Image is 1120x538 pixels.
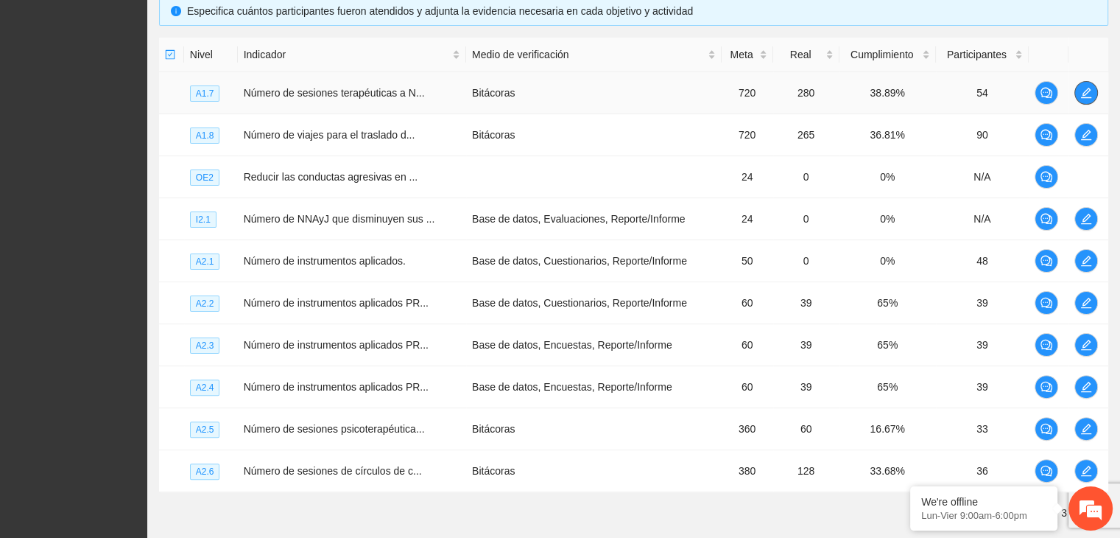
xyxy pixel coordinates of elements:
[936,366,1029,408] td: 39
[190,170,219,186] span: OE2
[1074,333,1098,357] button: edit
[1074,291,1098,315] button: edit
[184,38,238,72] th: Nivel
[936,72,1029,114] td: 54
[1056,505,1072,521] a: 3
[722,198,773,240] td: 24
[839,240,936,282] td: 0%
[839,198,936,240] td: 0%
[165,49,175,60] span: check-square
[773,240,839,282] td: 0
[773,156,839,198] td: 0
[466,282,722,324] td: Base de datos, Cuestionarios, Reporte/Informe
[722,450,773,492] td: 380
[28,181,260,330] span: Estamos sin conexión. Déjenos un mensaje.
[722,240,773,282] td: 50
[839,366,936,408] td: 65%
[7,371,281,423] textarea: Escriba su mensaje aquí y haga clic en “Enviar”
[1035,459,1058,483] button: comment
[244,381,429,393] span: Número de instrumentos aplicados PR...
[190,380,220,396] span: A2.4
[773,408,839,450] td: 60
[773,450,839,492] td: 128
[773,282,839,324] td: 39
[1074,123,1098,147] button: edit
[1055,504,1073,522] li: 3
[936,156,1029,198] td: N/A
[77,75,247,94] div: Dejar un mensaje
[244,423,425,435] span: Número de sesiones psicoterapéutica...
[839,72,936,114] td: 38.89%
[472,46,705,63] span: Medio de verificación
[244,465,422,477] span: Número de sesiones de círculos de c...
[244,87,425,99] span: Número de sesiones terapéuticas a N...
[190,85,220,102] span: A1.7
[921,496,1046,508] div: We're offline
[466,38,722,72] th: Medio de verificación
[238,240,466,282] td: Número de instrumentos aplicados.
[936,450,1029,492] td: 36
[722,408,773,450] td: 360
[773,366,839,408] td: 39
[839,408,936,450] td: 16.67%
[1075,423,1097,435] span: edit
[1035,291,1058,315] button: comment
[244,297,429,309] span: Número de instrumentos aplicados PR...
[1074,375,1098,399] button: edit
[722,38,773,72] th: Meta
[1075,129,1097,141] span: edit
[722,114,773,156] td: 720
[1035,375,1058,399] button: comment
[190,422,220,438] span: A2.5
[190,212,216,228] span: I2.1
[219,423,267,443] em: Enviar
[773,324,839,366] td: 39
[244,46,449,63] span: Indicador
[1075,255,1097,267] span: edit
[1075,297,1097,309] span: edit
[190,338,220,354] span: A2.3
[936,38,1029,72] th: Participantes
[1075,339,1097,351] span: edit
[238,38,466,72] th: Indicador
[244,213,435,225] span: Número de NNAyJ que disminuyen sus ...
[773,114,839,156] td: 265
[936,324,1029,366] td: 39
[190,254,220,270] span: A2.1
[936,198,1029,240] td: N/A
[839,324,936,366] td: 65%
[839,38,936,72] th: Cumplimiento
[466,114,722,156] td: Bitácoras
[921,510,1046,521] p: Lun-Vier 9:00am-6:00pm
[839,114,936,156] td: 36.81%
[1035,333,1058,357] button: comment
[936,114,1029,156] td: 90
[936,408,1029,450] td: 33
[1035,81,1058,105] button: comment
[242,7,277,43] div: Minimizar ventana de chat en vivo
[722,156,773,198] td: 24
[839,450,936,492] td: 33.68%
[466,366,722,408] td: Base de datos, Encuestas, Reporte/Informe
[936,282,1029,324] td: 39
[839,156,936,198] td: 0%
[244,129,415,141] span: Número de viajes para el traslado d...
[190,127,220,144] span: A1.8
[1075,465,1097,477] span: edit
[466,450,722,492] td: Bitácoras
[1035,207,1058,231] button: comment
[171,6,181,16] span: info-circle
[190,296,220,312] span: A2.2
[1074,417,1098,441] button: edit
[466,72,722,114] td: Bitácoras
[244,171,418,183] span: Reducir las conductas agresivas en ...
[1035,165,1058,189] button: comment
[722,282,773,324] td: 60
[845,46,919,63] span: Cumplimiento
[728,46,756,63] span: Meta
[1075,213,1097,225] span: edit
[779,46,823,63] span: Real
[187,3,1096,19] div: Especifica cuántos participantes fueron atendidos y adjunta la evidencia necesaria en cada objeti...
[1074,459,1098,483] button: edit
[722,72,773,114] td: 720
